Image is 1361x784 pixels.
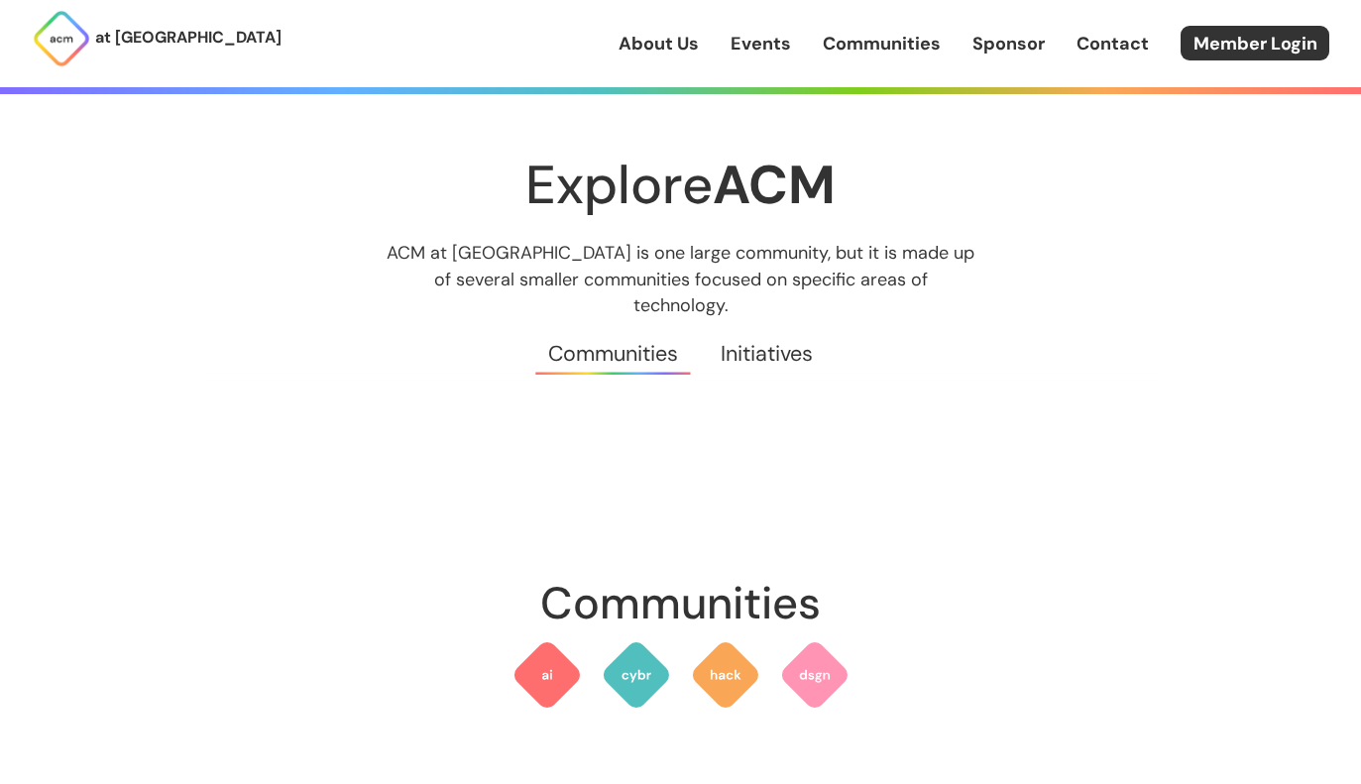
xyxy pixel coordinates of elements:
[32,9,282,68] a: at [GEOGRAPHIC_DATA]
[369,240,993,317] p: ACM at [GEOGRAPHIC_DATA] is one large community, but it is made up of several smaller communities...
[1077,31,1149,56] a: Contact
[205,568,1157,639] h2: Communities
[823,31,941,56] a: Communities
[972,31,1045,56] a: Sponsor
[601,639,672,711] img: ACM Cyber
[619,31,699,56] a: About Us
[205,156,1157,214] h1: Explore
[700,318,835,390] a: Initiatives
[713,150,836,220] strong: ACM
[690,639,761,711] img: ACM Hack
[779,639,851,711] img: ACM Design
[511,639,583,711] img: ACM AI
[32,9,91,68] img: ACM Logo
[1181,26,1329,60] a: Member Login
[526,318,699,390] a: Communities
[731,31,791,56] a: Events
[95,25,282,51] p: at [GEOGRAPHIC_DATA]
